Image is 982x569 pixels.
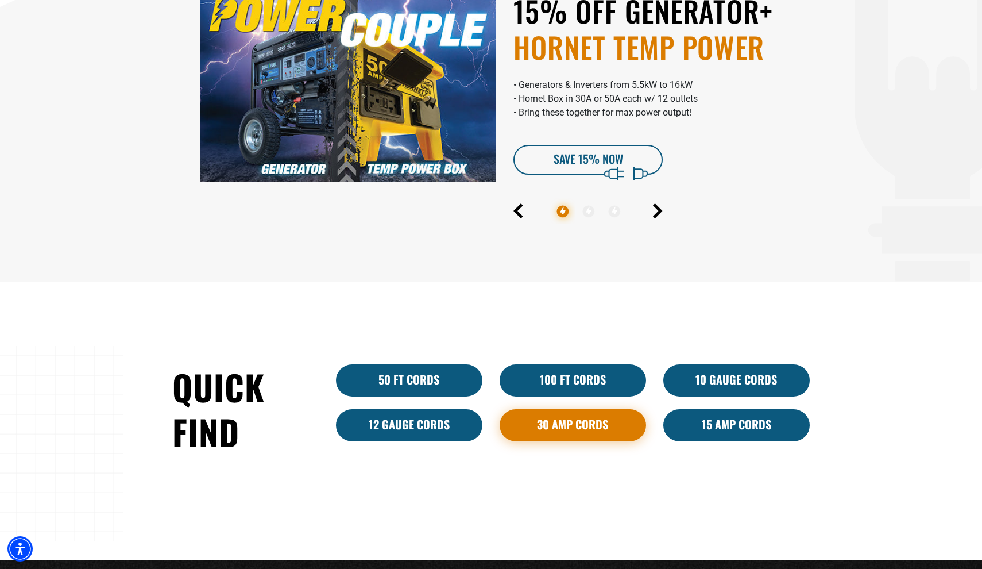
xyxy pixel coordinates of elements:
a: SAVE 15% Now [513,145,663,175]
span: HORNET TEMP POWER [513,29,810,65]
a: 100 Ft Cords [500,364,646,397]
button: Previous [513,203,523,218]
a: 50 ft cords [336,364,482,397]
div: Accessibility Menu [7,536,33,562]
a: 15 Amp Cords [663,409,810,441]
a: 12 Gauge Cords [336,409,482,441]
a: 10 Gauge Cords [663,364,810,397]
a: 30 Amp Cords [500,409,646,441]
button: Next [653,203,663,218]
h2: Quick Find [172,364,319,454]
p: • Generators & Inverters from 5.5kW to 16kW • Hornet Box in 30A or 50A each w/ 12 outlets • Bring... [513,78,810,120]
